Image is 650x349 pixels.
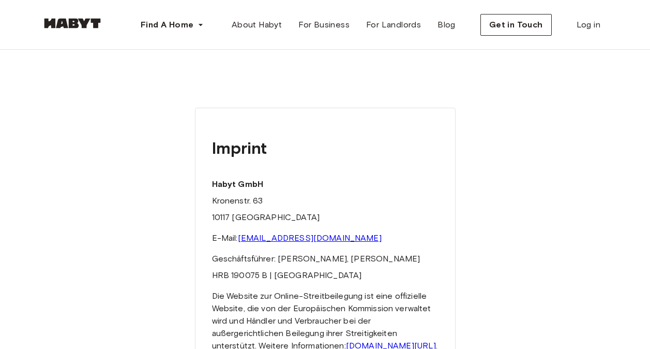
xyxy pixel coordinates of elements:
strong: Habyt GmbH [212,179,264,189]
span: For Business [298,19,350,31]
p: Geschäftsführer: [PERSON_NAME], [PERSON_NAME] [212,253,439,265]
span: For Landlords [366,19,421,31]
button: Get in Touch [480,14,552,36]
img: Habyt [41,18,103,28]
strong: Imprint [212,138,267,158]
p: 10117 [GEOGRAPHIC_DATA] [212,211,439,224]
span: About Habyt [232,19,282,31]
a: [EMAIL_ADDRESS][DOMAIN_NAME] [238,233,382,243]
a: For Business [290,14,358,35]
p: Kronenstr. 63 [212,195,439,207]
span: Find A Home [141,19,193,31]
a: Blog [429,14,464,35]
span: Log in [577,19,600,31]
a: Log in [568,14,609,35]
button: Find A Home [132,14,212,35]
p: HRB 190075 B | [GEOGRAPHIC_DATA] [212,269,439,282]
span: Get in Touch [489,19,543,31]
a: About Habyt [223,14,290,35]
p: E-Mail: [212,232,439,244]
a: For Landlords [358,14,429,35]
span: Blog [437,19,456,31]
